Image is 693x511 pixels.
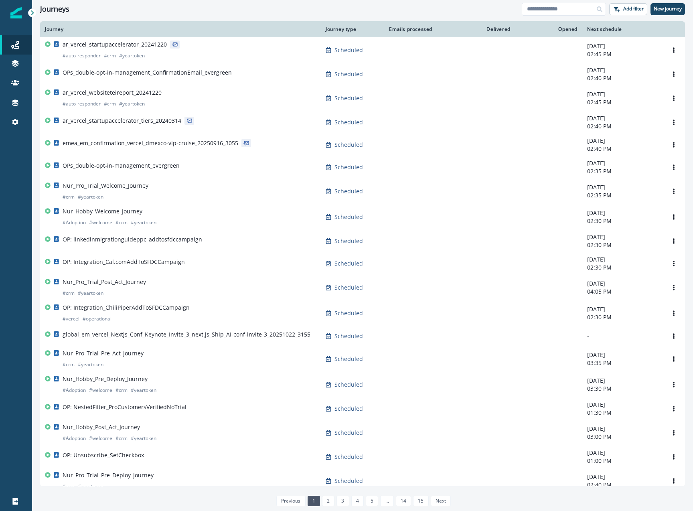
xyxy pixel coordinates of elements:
p: # crm [63,361,75,369]
p: Scheduled [334,355,363,363]
p: Scheduled [334,477,363,485]
button: Options [667,403,680,415]
a: OP: Integration_ChiliPiperAddToSFDCCampaign#vercel#operationalScheduled-[DATE]02:30 PMOptions [40,300,685,326]
div: Opened [520,26,577,32]
a: OP: Integration_Cal.comAddToSFDCCampaignScheduled-[DATE]02:30 PMOptions [40,252,685,275]
p: Scheduled [334,94,363,102]
p: [DATE] [587,351,658,359]
p: 02:30 PM [587,241,658,249]
a: emea_em_confirmation_vercel_dmexco-vip-cruise_20250916_3055Scheduled-[DATE]02:40 PMOptions [40,134,685,156]
p: # auto-responder [63,52,101,60]
p: # yeartoken [78,193,103,201]
p: 03:00 PM [587,433,658,441]
p: Scheduled [334,332,363,340]
button: Options [667,211,680,223]
a: Nur_Hobby_Welcome_Journey#Adoption#welcome#crm#yeartokenScheduled-[DATE]02:30 PMOptions [40,204,685,230]
div: Journey [45,26,316,32]
p: # welcome [89,386,112,394]
p: [DATE] [587,377,658,385]
p: 02:40 PM [587,74,658,82]
p: # yeartoken [131,386,156,394]
p: 02:45 PM [587,98,658,106]
p: OP: linkedinmigrationguideppc_addtosfdccampaign [63,235,202,243]
p: # crm [63,193,75,201]
button: Options [667,427,680,439]
p: Scheduled [334,284,363,292]
p: [DATE] [587,66,658,74]
p: - [587,332,658,340]
p: New journey [654,6,682,12]
p: 02:30 PM [587,217,658,225]
a: ar_vercel_startupaccelerator_20241220#auto-responder#crm#yeartokenScheduled-[DATE]02:45 PMOptions [40,37,685,63]
p: ar_vercel_startupaccelerator_tiers_20240314 [63,117,181,125]
a: Page 1 is your current page [308,496,320,506]
p: Scheduled [334,141,363,149]
p: [DATE] [587,42,658,50]
p: # crm [115,219,128,227]
p: # vercel [63,315,79,323]
p: [DATE] [587,159,658,167]
button: Options [667,235,680,247]
a: Jump forward [380,496,393,506]
a: Page 14 [396,496,411,506]
button: Options [667,92,680,104]
a: Page 15 [413,496,428,506]
p: # welcome [89,434,112,442]
p: [DATE] [587,209,658,217]
p: [DATE] [587,401,658,409]
button: New journey [650,3,685,15]
button: Options [667,451,680,463]
p: Scheduled [334,213,363,221]
p: [DATE] [587,449,658,457]
p: Scheduled [334,453,363,461]
p: # yeartoken [78,483,103,491]
p: # yeartoken [78,289,103,297]
p: 02:30 PM [587,264,658,272]
p: Nur_Pro_Trial_Pre_Act_Journey [63,349,144,357]
div: Journey type [326,26,376,32]
p: 02:40 PM [587,481,658,489]
a: Page 5 [366,496,378,506]
ul: Pagination [274,496,451,506]
p: Scheduled [334,187,363,195]
button: Options [667,258,680,270]
p: [DATE] [587,114,658,122]
img: Inflection [10,7,22,18]
p: Scheduled [334,237,363,245]
a: Nur_Pro_Trial_Pre_Deploy_Journey#crm#yeartokenScheduled-[DATE]02:40 PMOptions [40,468,685,494]
button: Options [667,161,680,173]
button: Options [667,379,680,391]
a: ar_vercel_websiteteireport_20241220#auto-responder#crm#yeartokenScheduled-[DATE]02:45 PMOptions [40,85,685,111]
button: Options [667,282,680,294]
p: OP: Unsubscribe_SetCheckbox [63,451,144,459]
div: Next schedule [587,26,658,32]
p: [DATE] [587,255,658,264]
a: Nur_Pro_Trial_Welcome_Journey#crm#yeartokenScheduled-[DATE]02:35 PMOptions [40,178,685,204]
p: # crm [115,386,128,394]
p: # welcome [89,219,112,227]
p: OPs_double-opt-in-management_ConfirmationEmail_evergreen [63,69,232,77]
a: Nur_Pro_Trial_Pre_Act_Journey#crm#yeartokenScheduled-[DATE]03:35 PMOptions [40,346,685,372]
button: Options [667,330,680,342]
button: Options [667,353,680,365]
p: # Adoption [63,386,86,394]
h1: Journeys [40,5,69,14]
p: [DATE] [587,233,658,241]
p: # crm [104,100,116,108]
button: Options [667,116,680,128]
p: # yeartoken [131,434,156,442]
p: global_em_vercel_Nextjs_Conf_Keynote_Invite_3_next.js_Ship_AI-conf-invite-3_20251022_3155 [63,331,310,339]
a: OP: linkedinmigrationguideppc_addtosfdccampaignScheduled-[DATE]02:30 PMOptions [40,230,685,252]
p: Nur_Pro_Trial_Pre_Deploy_Journey [63,471,154,479]
p: # Adoption [63,434,86,442]
p: emea_em_confirmation_vercel_dmexco-vip-cruise_20250916_3055 [63,139,238,147]
p: [DATE] [587,425,658,433]
p: [DATE] [587,137,658,145]
p: 02:35 PM [587,191,658,199]
p: Scheduled [334,163,363,171]
p: # crm [63,483,75,491]
a: ar_vercel_startupaccelerator_tiers_20240314Scheduled-[DATE]02:40 PMOptions [40,111,685,134]
button: Options [667,139,680,151]
p: OP: NestedFilter_ProCustomersVerifiedNoTrial [63,403,186,411]
p: 02:30 PM [587,313,658,321]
